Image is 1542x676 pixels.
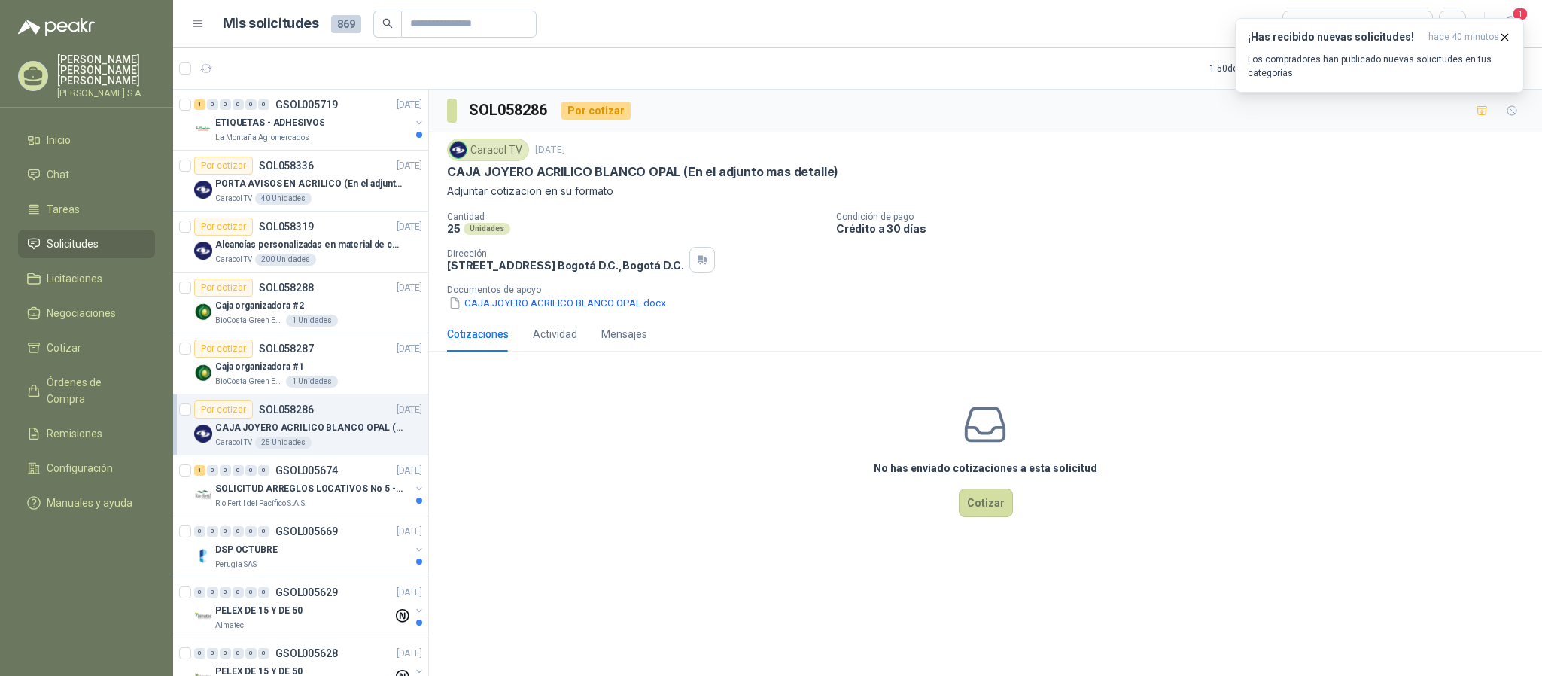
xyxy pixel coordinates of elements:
a: Órdenes de Compra [18,368,155,413]
p: CAJA JOYERO ACRILICO BLANCO OPAL (En el adjunto mas detalle) [447,164,838,180]
a: Solicitudes [18,230,155,258]
span: 869 [331,15,361,33]
img: Company Logo [194,181,212,199]
span: Manuales y ayuda [47,495,132,511]
div: 0 [258,99,269,110]
p: Cantidad [447,212,824,222]
p: Los compradores han publicado nuevas solicitudes en tus categorías. [1248,53,1511,80]
div: 0 [220,587,231,598]
p: SOL058288 [259,282,314,293]
a: Chat [18,160,155,189]
p: 25 [447,222,461,235]
p: GSOL005674 [275,465,338,476]
div: 1 - 50 de 820 [1209,56,1302,81]
div: 0 [207,587,218,598]
p: [PERSON_NAME] [PERSON_NAME] [PERSON_NAME] [57,54,155,86]
img: Company Logo [194,547,212,565]
a: Por cotizarSOL058319[DATE] Company LogoAlcancías personalizadas en material de cerámica (VER ADJU... [173,212,428,273]
span: Cotizar [47,340,81,356]
img: Company Logo [194,303,212,321]
div: Por cotizar [194,279,253,297]
img: Company Logo [194,364,212,382]
div: 0 [220,99,231,110]
p: Almatec [215,620,244,632]
p: ETIQUETAS - ADHESIVOS [215,116,324,130]
div: 0 [233,526,244,537]
div: 0 [258,526,269,537]
div: 1 Unidades [286,315,338,327]
div: 40 Unidades [255,193,312,205]
div: 0 [245,648,257,659]
div: Por cotizar [561,102,631,120]
span: 1 [1512,7,1528,21]
div: Cotizaciones [447,326,509,343]
a: Negociaciones [18,299,155,327]
p: BioCosta Green Energy S.A.S [215,376,283,388]
div: Caracol TV [447,139,529,161]
div: 0 [207,465,218,476]
a: Configuración [18,454,155,483]
p: [DATE] [397,98,422,112]
p: GSOL005629 [275,587,338,598]
p: [DATE] [535,143,565,157]
span: Tareas [47,201,80,218]
p: Caja organizadora #2 [215,299,304,313]
a: 1 0 0 0 0 0 GSOL005674[DATE] Company LogoSOLICITUD ARREGLOS LOCATIVOS No 5 - PICHINDERio Fertil d... [194,461,425,510]
p: BioCosta Green Energy S.A.S [215,315,283,327]
span: hace 40 minutos [1428,31,1499,44]
p: Adjuntar cotizacion en su formato [447,183,1524,199]
p: Alcancías personalizadas en material de cerámica (VER ADJUNTO) [215,238,403,252]
img: Logo peakr [18,18,95,36]
p: Crédito a 30 días [836,222,1536,235]
a: Por cotizarSOL058336[DATE] Company LogoPORTA AVISOS EN ACRILICO (En el adjunto mas informacion)Ca... [173,151,428,212]
a: Inicio [18,126,155,154]
p: [DATE] [397,281,422,295]
p: SOL058287 [259,343,314,354]
div: 0 [245,99,257,110]
p: [DATE] [397,586,422,600]
p: GSOL005719 [275,99,338,110]
img: Company Logo [450,142,467,158]
div: 0 [233,648,244,659]
p: Documentos de apoyo [447,285,1536,295]
div: 0 [245,526,257,537]
div: 1 [194,99,205,110]
div: 0 [245,587,257,598]
p: SOL058286 [259,404,314,415]
div: 1 Unidades [286,376,338,388]
div: 0 [233,99,244,110]
span: search [382,18,393,29]
div: 0 [220,648,231,659]
p: [DATE] [397,403,422,417]
span: Chat [47,166,69,183]
div: 0 [233,587,244,598]
p: [DATE] [397,464,422,478]
a: Cotizar [18,333,155,362]
p: SOL058319 [259,221,314,232]
div: 0 [233,465,244,476]
p: PELEX DE 15 Y DE 50 [215,604,303,618]
p: [DATE] [397,647,422,661]
h1: Mis solicitudes [223,13,319,35]
img: Company Logo [194,607,212,626]
a: Por cotizarSOL058288[DATE] Company LogoCaja organizadora #2BioCosta Green Energy S.A.S1 Unidades [173,273,428,333]
button: 1 [1497,11,1524,38]
a: 0 0 0 0 0 0 GSOL005629[DATE] Company LogoPELEX DE 15 Y DE 50Almatec [194,583,425,632]
p: Caja organizadora #1 [215,360,304,374]
span: Solicitudes [47,236,99,252]
p: [DATE] [397,525,422,539]
span: Órdenes de Compra [47,374,141,407]
p: Caracol TV [215,254,252,266]
p: [DATE] [397,159,422,173]
div: Por cotizar [194,400,253,419]
p: GSOL005628 [275,648,338,659]
div: Actividad [533,326,577,343]
p: SOL058336 [259,160,314,171]
img: Company Logo [194,486,212,504]
h3: No has enviado cotizaciones a esta solicitud [874,460,1097,477]
div: 0 [207,526,218,537]
span: Licitaciones [47,270,102,287]
div: 0 [220,526,231,537]
button: CAJA JOYERO ACRILICO BLANCO OPAL.docx [447,295,668,311]
p: [PERSON_NAME] S.A. [57,89,155,98]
